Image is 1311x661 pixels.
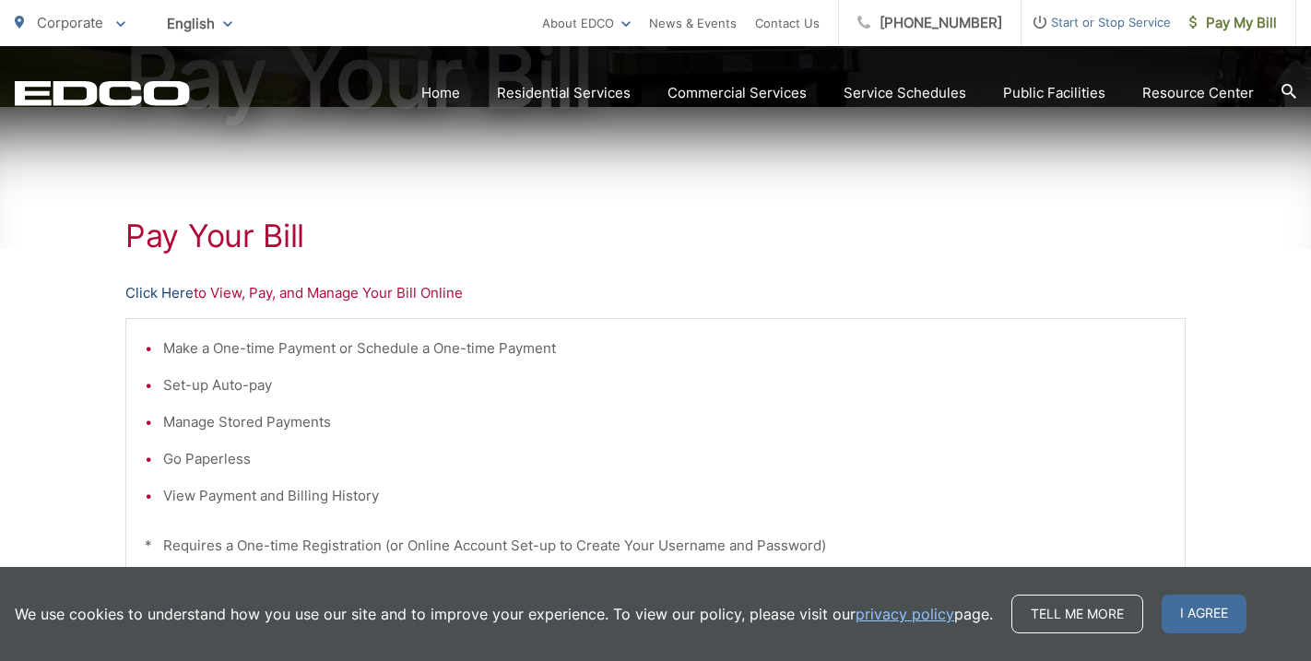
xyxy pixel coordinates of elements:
[542,12,631,34] a: About EDCO
[844,82,966,104] a: Service Schedules
[163,411,1166,433] li: Manage Stored Payments
[15,80,190,106] a: EDCD logo. Return to the homepage.
[163,337,1166,360] li: Make a One-time Payment or Schedule a One-time Payment
[145,535,1166,557] p: * Requires a One-time Registration (or Online Account Set-up to Create Your Username and Password)
[163,448,1166,470] li: Go Paperless
[163,374,1166,396] li: Set-up Auto-pay
[1003,82,1105,104] a: Public Facilities
[125,282,1186,304] p: to View, Pay, and Manage Your Bill Online
[125,218,1186,254] h1: Pay Your Bill
[649,12,737,34] a: News & Events
[1162,595,1246,633] span: I agree
[1142,82,1254,104] a: Resource Center
[37,14,103,31] span: Corporate
[755,12,820,34] a: Contact Us
[125,282,194,304] a: Click Here
[1011,595,1143,633] a: Tell me more
[856,603,954,625] a: privacy policy
[667,82,807,104] a: Commercial Services
[15,603,993,625] p: We use cookies to understand how you use our site and to improve your experience. To view our pol...
[497,82,631,104] a: Residential Services
[153,7,246,40] span: English
[163,485,1166,507] li: View Payment and Billing History
[1189,12,1277,34] span: Pay My Bill
[421,82,460,104] a: Home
